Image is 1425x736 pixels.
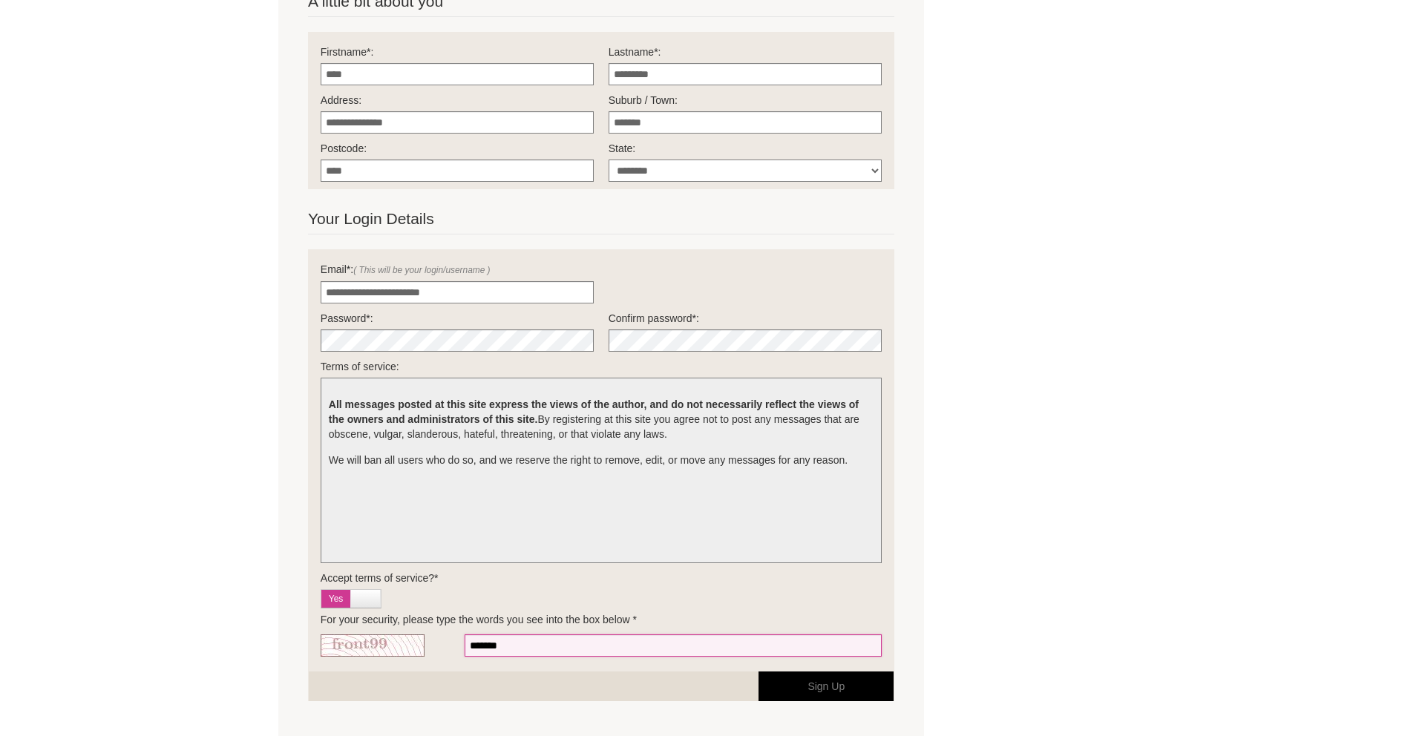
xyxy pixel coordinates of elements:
[321,571,882,585] label: Accept terms of service?
[329,453,874,467] p: We will ban all users who do so, and we reserve the right to remove, edit, or move any messages f...
[321,93,594,108] label: Address:
[609,93,882,108] label: Suburb / Town:
[321,262,882,277] label: Email :
[321,359,882,374] label: Terms of service:
[308,204,894,234] legend: Your Login Details
[353,265,490,275] span: ( This will be your login/username )
[321,612,882,627] label: For your security, please type the words you see into the box below *
[321,45,594,59] label: Firstname :
[609,45,882,59] label: Lastname :
[609,311,882,326] label: Confirm password :
[329,398,859,425] strong: All messages posted at this site express the views of the author, and do not necessarily reflect ...
[609,141,882,156] label: State:
[321,141,594,156] label: Postcode:
[321,590,351,608] span: Yes
[759,671,894,701] button: Sign Up
[321,311,594,326] label: Password :
[329,397,874,441] p: By registering at this site you agree not to post any messages that are obscene, vulgar, slandero...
